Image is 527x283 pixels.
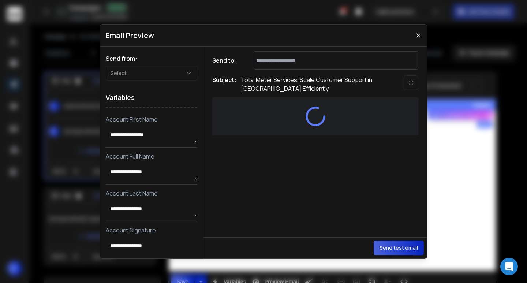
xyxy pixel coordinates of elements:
h1: Send from: [106,54,197,63]
h1: Send to: [212,56,242,65]
p: Account Last Name [106,189,197,198]
h1: Email Preview [106,30,154,41]
h1: Variables [106,88,197,108]
p: Account Signature [106,226,197,235]
p: Account Full Name [106,152,197,161]
p: Account First Name [106,115,197,124]
h1: Subject: [212,75,236,93]
p: Total Meter Services, Scale Customer Support in [GEOGRAPHIC_DATA] Efficiently [241,75,387,93]
div: Open Intercom Messenger [500,258,518,275]
button: Send test email [374,241,424,255]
